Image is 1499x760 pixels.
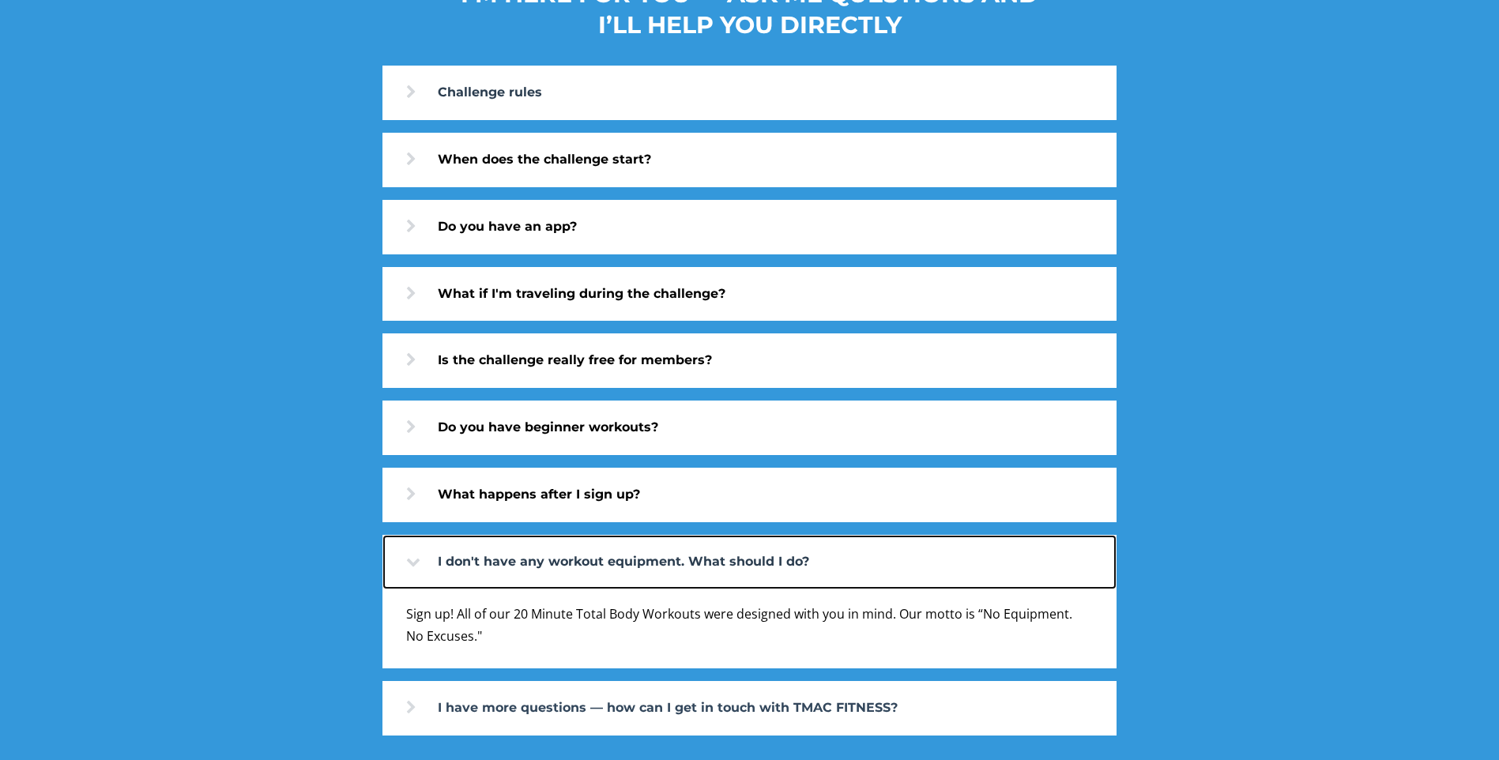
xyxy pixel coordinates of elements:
a: Do you have an app? [382,200,1116,254]
span: Sign up! All of our 20 Minute Total Body Workouts were designed with you in mind. Our motto is “N... [406,605,1072,645]
a: Is the challenge really free for members? [382,333,1116,388]
a: When does the challenge start? [382,133,1116,187]
a: Do you have beginner workouts? [382,401,1116,455]
a: Challenge rules [382,66,1116,120]
a: I don't have any workout equipment. What should I do? [382,535,1116,589]
a: What happens after I sign up? [382,468,1116,522]
a: I have more questions — how can I get in touch with TMAC FITNESS? [382,681,1116,736]
a: What if I'm traveling during the challenge? [382,267,1116,322]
